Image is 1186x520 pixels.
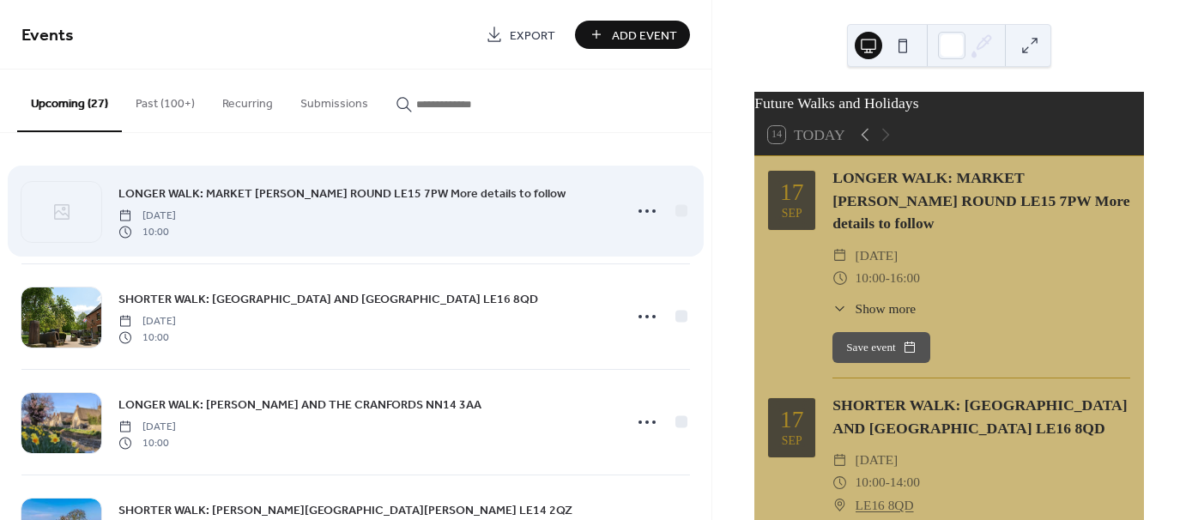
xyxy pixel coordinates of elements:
span: 10:00 [118,224,176,239]
span: - [886,471,890,493]
button: ​Show more [832,299,916,318]
a: LONGER WALK: [PERSON_NAME] AND THE CRANFORDS NN14 3AA [118,395,481,414]
div: Future Walks and Holidays [754,92,1144,114]
span: 10:00 [856,267,886,289]
span: Show more [856,299,917,318]
div: Sep [782,208,802,220]
div: SHORTER WALK: [GEOGRAPHIC_DATA] AND [GEOGRAPHIC_DATA] LE16 8QD [832,394,1130,439]
button: Save event [832,332,930,363]
span: 10:00 [118,435,176,450]
button: Upcoming (27) [17,70,122,132]
button: Recurring [209,70,287,130]
span: SHORTER WALK: [PERSON_NAME][GEOGRAPHIC_DATA][PERSON_NAME] LE14 2QZ [118,502,572,520]
a: SHORTER WALK: [GEOGRAPHIC_DATA] AND [GEOGRAPHIC_DATA] LE16 8QD [118,289,538,309]
span: Add Event [612,27,677,45]
div: Sep [782,435,802,447]
span: [DATE] [856,449,899,471]
span: [DATE] [118,314,176,330]
span: SHORTER WALK: [GEOGRAPHIC_DATA] AND [GEOGRAPHIC_DATA] LE16 8QD [118,291,538,309]
a: LE16 8QD [856,494,914,517]
span: 14:00 [890,471,920,493]
button: Submissions [287,70,382,130]
a: Export [473,21,568,49]
span: Events [21,19,74,52]
span: LONGER WALK: MARKET [PERSON_NAME] ROUND LE15 7PW More details to follow [118,185,566,203]
span: [DATE] [118,209,176,224]
div: ​ [832,299,848,318]
span: Export [510,27,555,45]
a: LONGER WALK: MARKET [PERSON_NAME] ROUND LE15 7PW More details to follow [118,184,566,203]
span: LONGER WALK: [PERSON_NAME] AND THE CRANFORDS NN14 3AA [118,396,481,414]
button: Add Event [575,21,690,49]
div: 17 [780,408,804,432]
div: ​ [832,471,848,493]
a: SHORTER WALK: [PERSON_NAME][GEOGRAPHIC_DATA][PERSON_NAME] LE14 2QZ [118,500,572,520]
div: ​ [832,245,848,267]
span: [DATE] [118,420,176,435]
span: - [886,267,890,289]
button: Past (100+) [122,70,209,130]
div: LONGER WALK: MARKET [PERSON_NAME] ROUND LE15 7PW More details to follow [832,166,1130,234]
div: ​ [832,494,848,517]
span: 10:00 [856,471,886,493]
div: ​ [832,267,848,289]
span: 16:00 [890,267,920,289]
span: 10:00 [118,330,176,345]
div: 17 [780,180,804,204]
div: ​ [832,449,848,471]
span: [DATE] [856,245,899,267]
